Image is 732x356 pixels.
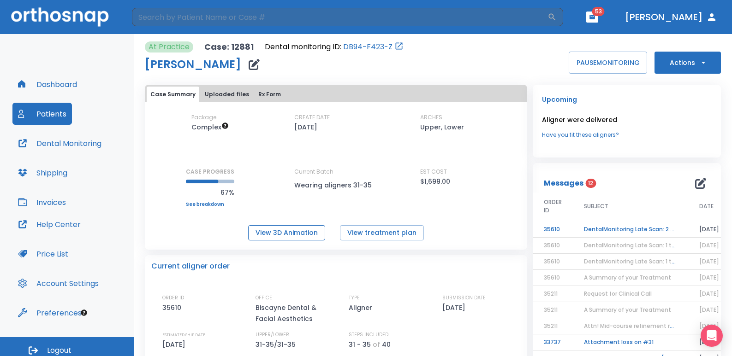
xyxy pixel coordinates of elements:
[256,294,272,302] p: OFFICE
[382,339,391,350] p: 40
[544,290,558,298] span: 35211
[542,131,712,139] a: Have you fit these aligners?
[544,274,560,281] span: 35610
[145,59,241,70] h1: [PERSON_NAME]
[542,114,712,125] p: Aligner were delivered
[544,198,562,215] span: ORDER ID
[256,339,299,350] p: 31-35/31-35
[80,309,88,317] div: Tooltip anchor
[162,331,205,339] p: ESTIMATED SHIP DATE
[349,331,388,339] p: STEPS INCLUDED
[442,302,469,313] p: [DATE]
[201,87,253,102] button: Uploaded files
[204,41,254,53] p: Case: 12881
[191,113,216,122] p: Package
[420,176,450,187] p: $1,699.00
[349,302,375,313] p: Aligner
[592,7,605,16] span: 53
[544,306,558,314] span: 35211
[162,294,184,302] p: ORDER ID
[699,241,719,249] span: [DATE]
[147,87,199,102] button: Case Summary
[47,345,71,356] span: Logout
[573,334,688,350] td: Attachment loss on #31
[533,222,573,238] td: 35610
[11,7,109,26] img: Orthosnap
[533,334,573,350] td: 33737
[544,322,558,330] span: 35211
[585,179,596,188] span: 12
[349,339,371,350] p: 31 - 35
[151,261,230,272] p: Current aligner order
[12,191,71,213] button: Invoices
[12,243,74,265] button: Price List
[162,339,189,350] p: [DATE]
[343,41,393,53] a: DB94-F423-Z
[149,41,190,53] p: At Practice
[701,325,723,347] div: Open Intercom Messenger
[12,132,107,154] button: Dental Monitoring
[699,322,719,330] span: [DATE]
[688,222,730,238] td: [DATE]
[12,302,87,324] button: Preferences
[655,52,721,74] button: Actions
[442,294,486,302] p: SUBMISSION DATE
[294,122,317,133] p: [DATE]
[544,178,583,189] p: Messages
[584,274,671,281] span: A Summary of your Treatment
[420,168,447,176] p: EST COST
[544,257,560,265] span: 35610
[12,162,73,184] button: Shipping
[132,8,548,26] input: Search by Patient Name or Case #
[699,306,719,314] span: [DATE]
[294,180,377,191] p: Wearing aligners 31-35
[186,202,234,207] a: See breakdown
[699,202,714,210] span: DATE
[265,41,341,53] p: Dental monitoring ID:
[699,257,719,265] span: [DATE]
[162,302,184,313] p: 35610
[256,302,334,324] p: Biscayne Dental & Facial Aesthetics
[248,225,325,240] button: View 3D Animation
[699,290,719,298] span: [DATE]
[12,73,83,95] button: Dashboard
[573,222,688,238] td: DentalMonitoring Late Scan: 2 - 4 Weeks Notification
[255,87,285,102] button: Rx Form
[584,306,671,314] span: A Summary of your Treatment
[688,334,730,350] td: [DATE]
[294,113,330,122] p: CREATE DATE
[420,113,442,122] p: ARCHES
[12,213,86,235] button: Help Center
[349,294,360,302] p: TYPE
[294,168,377,176] p: Current Batch
[699,274,719,281] span: [DATE]
[584,290,652,298] span: Request for Clinical Call
[584,322,691,330] span: Attn! Mid-course refinement required
[621,9,721,25] button: [PERSON_NAME]
[12,103,72,125] button: Patients
[186,187,234,198] p: 67%
[265,41,404,53] div: Open patient in dental monitoring portal
[584,202,608,210] span: SUBJECT
[569,52,647,74] button: PAUSEMONITORING
[340,225,424,240] button: View treatment plan
[542,94,712,105] p: Upcoming
[256,331,289,339] p: UPPER/LOWER
[12,272,104,294] button: Account Settings
[147,87,525,102] div: tabs
[191,123,229,132] span: Up to 50 Steps (100 aligners)
[544,241,560,249] span: 35610
[420,122,464,133] p: Upper, Lower
[186,168,234,176] p: CASE PROGRESS
[373,339,380,350] p: of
